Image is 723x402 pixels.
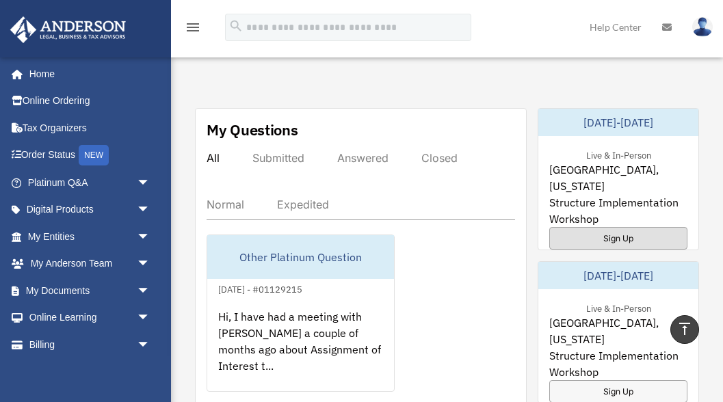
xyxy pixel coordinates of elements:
span: arrow_drop_down [137,331,164,359]
span: [GEOGRAPHIC_DATA], [US_STATE] [549,314,687,347]
a: menu [185,24,201,36]
div: [DATE] - #01129215 [207,281,313,295]
span: arrow_drop_down [137,304,164,332]
span: [GEOGRAPHIC_DATA], [US_STATE] [549,161,687,194]
a: Order StatusNEW [10,142,171,170]
div: Live & In-Person [575,147,662,161]
a: Digital Productsarrow_drop_down [10,196,171,224]
div: [DATE]-[DATE] [538,262,698,289]
a: vertical_align_top [670,315,699,344]
a: Other Platinum Question[DATE] - #01129215Hi, I have had a meeting with [PERSON_NAME] a couple of ... [207,234,395,392]
div: NEW [79,145,109,165]
i: vertical_align_top [676,321,693,337]
span: arrow_drop_down [137,277,164,305]
a: My Entitiesarrow_drop_down [10,223,171,250]
div: Expedited [277,198,329,211]
span: Structure Implementation Workshop [549,194,687,227]
span: Structure Implementation Workshop [549,347,687,380]
a: Tax Organizers [10,114,171,142]
a: My Anderson Teamarrow_drop_down [10,250,171,278]
span: arrow_drop_down [137,169,164,197]
a: Billingarrow_drop_down [10,331,171,358]
div: My Questions [207,120,298,140]
a: Home [10,60,164,88]
img: Anderson Advisors Platinum Portal [6,16,130,43]
div: Other Platinum Question [207,235,394,279]
a: Sign Up [549,227,687,250]
div: [DATE]-[DATE] [538,109,698,136]
img: User Pic [692,17,713,37]
a: Platinum Q&Aarrow_drop_down [10,169,171,196]
div: Answered [337,151,389,165]
div: Closed [421,151,458,165]
div: All [207,151,220,165]
a: My Documentsarrow_drop_down [10,277,171,304]
span: arrow_drop_down [137,250,164,278]
div: Live & In-Person [575,300,662,314]
span: arrow_drop_down [137,196,164,224]
div: Normal [207,198,244,211]
a: Online Ordering [10,88,171,115]
div: Submitted [252,151,304,165]
a: Online Learningarrow_drop_down [10,304,171,332]
span: arrow_drop_down [137,223,164,251]
i: menu [185,19,201,36]
i: search [228,18,244,33]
